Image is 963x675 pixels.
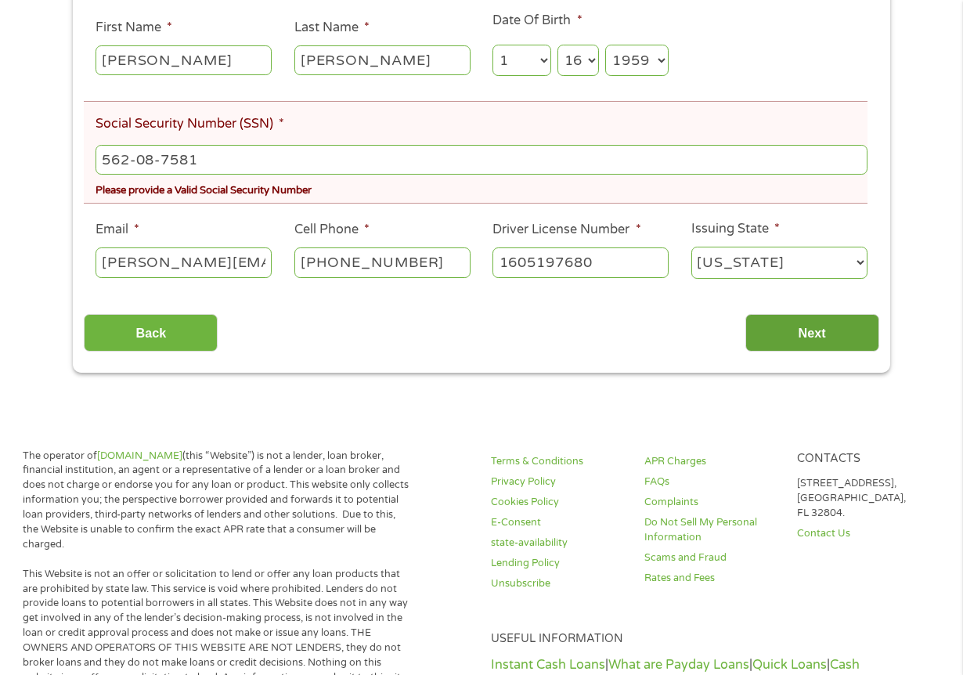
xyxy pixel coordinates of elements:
a: Contact Us [797,526,931,541]
p: [STREET_ADDRESS], [GEOGRAPHIC_DATA], FL 32804. [797,476,931,521]
a: Quick Loans [752,657,827,673]
div: Please provide a Valid Social Security Number [96,178,867,199]
h4: Contacts [797,452,931,467]
input: john@gmail.com [96,247,272,277]
label: First Name [96,20,172,36]
a: Privacy Policy [491,475,625,489]
a: state-availability [491,536,625,550]
a: FAQs [644,475,778,489]
label: Issuing State [691,221,780,237]
a: [DOMAIN_NAME] [97,449,182,462]
input: Back [84,314,218,352]
a: Lending Policy [491,556,625,571]
input: Smith [294,45,471,75]
a: Scams and Fraud [644,550,778,565]
a: What are Payday Loans [608,657,749,673]
input: John [96,45,272,75]
a: Terms & Conditions [491,454,625,469]
a: APR Charges [644,454,778,469]
label: Date Of Birth [492,13,582,29]
label: Email [96,222,139,238]
input: Next [745,314,879,352]
label: Last Name [294,20,370,36]
input: (541) 754-3010 [294,247,471,277]
a: Rates and Fees [644,571,778,586]
p: The operator of (this “Website”) is not a lender, loan broker, financial institution, an agent or... [23,449,411,552]
a: E-Consent [491,515,625,530]
input: 078-05-1120 [96,145,867,175]
a: Unsubscribe [491,576,625,591]
a: Cookies Policy [491,495,625,510]
a: Do Not Sell My Personal Information [644,515,778,545]
a: Complaints [644,495,778,510]
a: Instant Cash Loans [491,657,605,673]
label: Social Security Number (SSN) [96,116,284,132]
label: Cell Phone [294,222,370,238]
label: Driver License Number [492,222,640,238]
h4: Useful Information [491,632,931,647]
